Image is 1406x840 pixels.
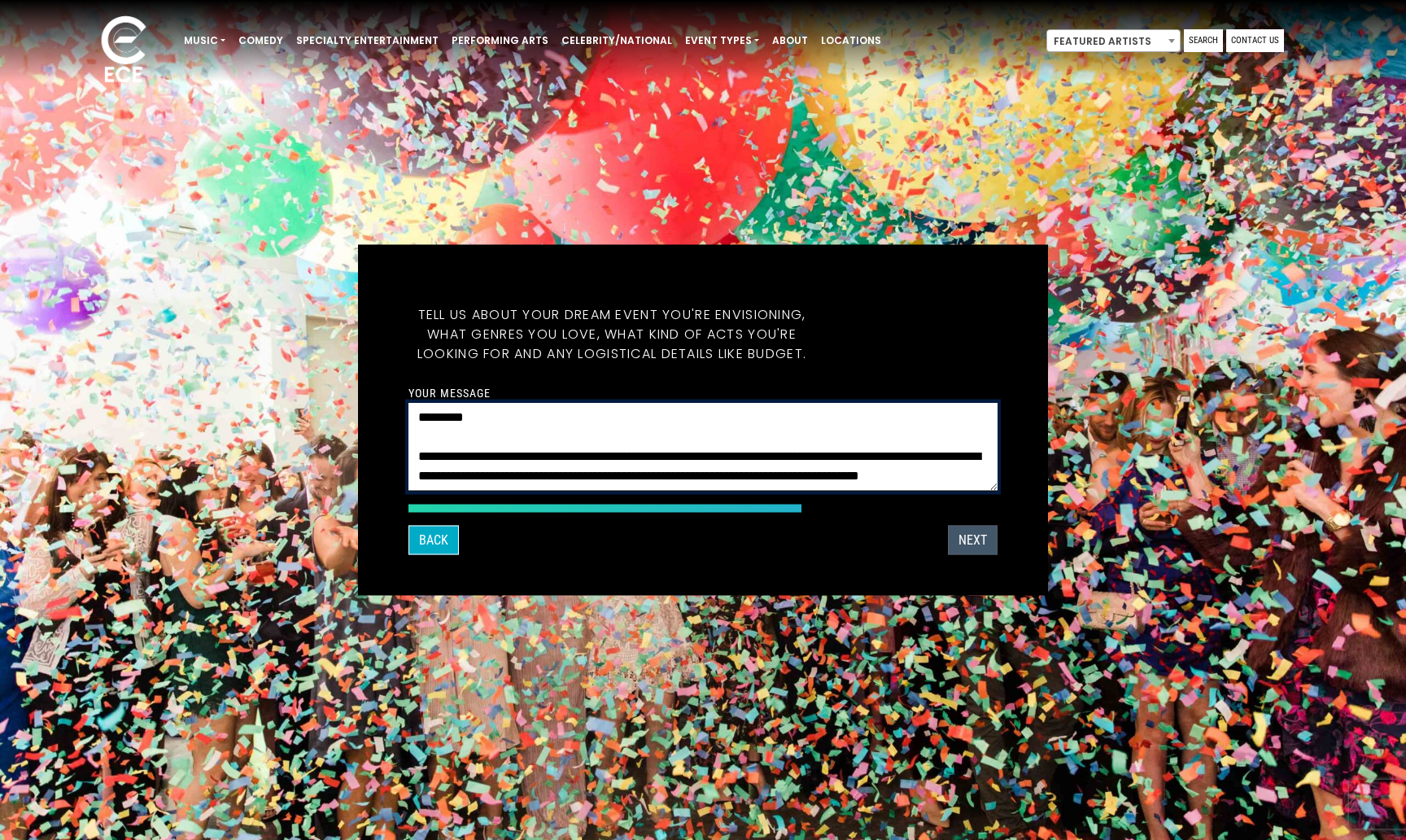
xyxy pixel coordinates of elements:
[1047,30,1180,53] span: Featured Artists
[814,27,888,55] a: Locations
[408,386,491,400] label: Your message
[679,27,766,55] a: Event Types
[408,286,815,383] h5: Tell us about your dream event you're envisioning, what genres you love, what kind of acts you're...
[948,526,998,555] button: Next
[555,27,679,55] a: Celebrity/National
[408,526,459,555] button: Back
[1184,29,1223,52] a: Search
[1226,29,1284,52] a: Contact Us
[766,27,814,55] a: About
[177,27,232,55] a: Music
[232,27,290,55] a: Comedy
[445,27,555,55] a: Performing Arts
[290,27,445,55] a: Specialty Entertainment
[83,11,164,90] img: ece_new_logo_whitev2-1.png
[1046,29,1181,52] span: Featured Artists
